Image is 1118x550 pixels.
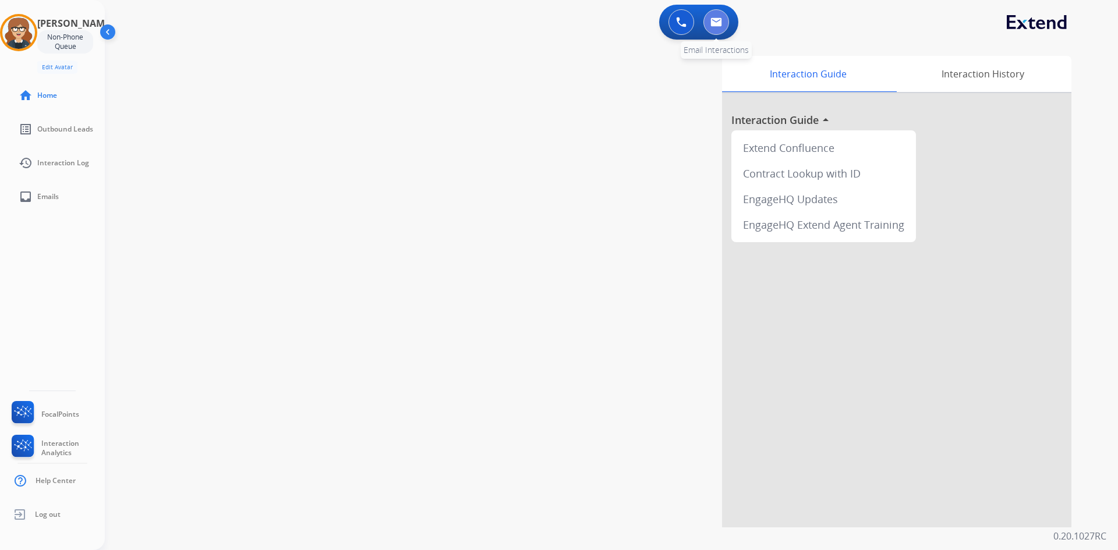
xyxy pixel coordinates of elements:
[736,161,911,186] div: Contract Lookup with ID
[37,16,113,30] h3: [PERSON_NAME]
[722,56,894,92] div: Interaction Guide
[19,156,33,170] mat-icon: history
[736,186,911,212] div: EngageHQ Updates
[37,125,93,134] span: Outbound Leads
[894,56,1071,92] div: Interaction History
[37,30,93,54] div: Non-Phone Queue
[684,44,749,55] span: Email Interactions
[9,435,105,462] a: Interaction Analytics
[37,61,77,74] button: Edit Avatar
[37,192,59,201] span: Emails
[37,91,57,100] span: Home
[19,88,33,102] mat-icon: home
[41,439,105,457] span: Interaction Analytics
[2,16,35,49] img: avatar
[1053,529,1106,543] p: 0.20.1027RC
[19,122,33,136] mat-icon: list_alt
[736,135,911,161] div: Extend Confluence
[36,476,76,485] span: Help Center
[41,410,79,419] span: FocalPoints
[736,212,911,237] div: EngageHQ Extend Agent Training
[9,401,79,428] a: FocalPoints
[37,158,89,168] span: Interaction Log
[19,190,33,204] mat-icon: inbox
[35,510,61,519] span: Log out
